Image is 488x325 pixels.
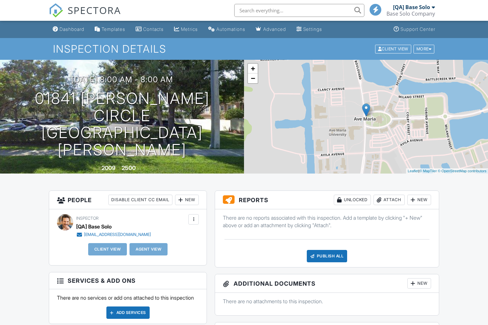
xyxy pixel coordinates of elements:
[375,45,411,53] div: Client View
[386,10,435,17] div: Base Solo Company
[143,26,164,32] div: Contacts
[374,46,413,51] a: Client View
[122,164,136,171] div: 2500
[294,23,325,35] a: Settings
[408,169,418,173] a: Leaflet
[253,23,289,35] a: Advanced
[71,75,173,84] h3: [DATE] 8:00 am - 8:00 am
[175,195,199,205] div: New
[223,214,431,229] p: There are no reports associated with this inspection. Add a template by clicking "+ New" above or...
[413,45,435,53] div: More
[68,3,121,17] span: SPECTORA
[373,195,405,205] div: Attach
[133,23,166,35] a: Contacts
[108,195,172,205] div: Disable Client CC Email
[391,23,438,35] a: Support Center
[206,23,248,35] a: Automations (Basic)
[407,195,431,205] div: New
[263,26,286,32] div: Advanced
[49,289,207,324] div: There are no services or add ons attached to this inspection
[137,166,146,171] span: sq. ft.
[407,278,431,289] div: New
[102,26,125,32] div: Templates
[303,26,322,32] div: Settings
[49,9,121,22] a: SPECTORA
[76,216,99,221] span: Inspector
[248,73,258,83] a: Zoom out
[400,26,435,32] div: Support Center
[438,169,486,173] a: © OpenStreetMap contributors
[215,191,439,209] h3: Reports
[307,250,347,262] div: Publish All
[171,23,200,35] a: Metrics
[248,64,258,73] a: Zoom in
[76,222,112,231] div: [QA] Base Solo
[181,26,198,32] div: Metrics
[49,191,207,209] h3: People
[215,274,439,293] h3: Additional Documents
[76,231,151,238] a: [EMAIL_ADDRESS][DOMAIN_NAME]
[49,272,207,289] h3: Services & Add ons
[49,3,63,18] img: The Best Home Inspection Software - Spectora
[10,90,234,159] h1: 01841 [PERSON_NAME] Circle [GEOGRAPHIC_DATA][PERSON_NAME]
[234,4,364,17] input: Search everything...
[106,306,150,319] div: Add Services
[334,195,371,205] div: Unlocked
[102,164,115,171] div: 2009
[92,23,128,35] a: Templates
[393,4,430,10] div: [QA] Base Solo
[419,169,437,173] a: © MapTiler
[223,298,431,305] p: There are no attachments to this inspection.
[53,43,435,55] h1: Inspection Details
[216,26,245,32] div: Automations
[60,26,84,32] div: Dashboard
[50,23,87,35] a: Dashboard
[93,166,101,171] span: Built
[406,168,488,174] div: |
[84,232,151,237] div: [EMAIL_ADDRESS][DOMAIN_NAME]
